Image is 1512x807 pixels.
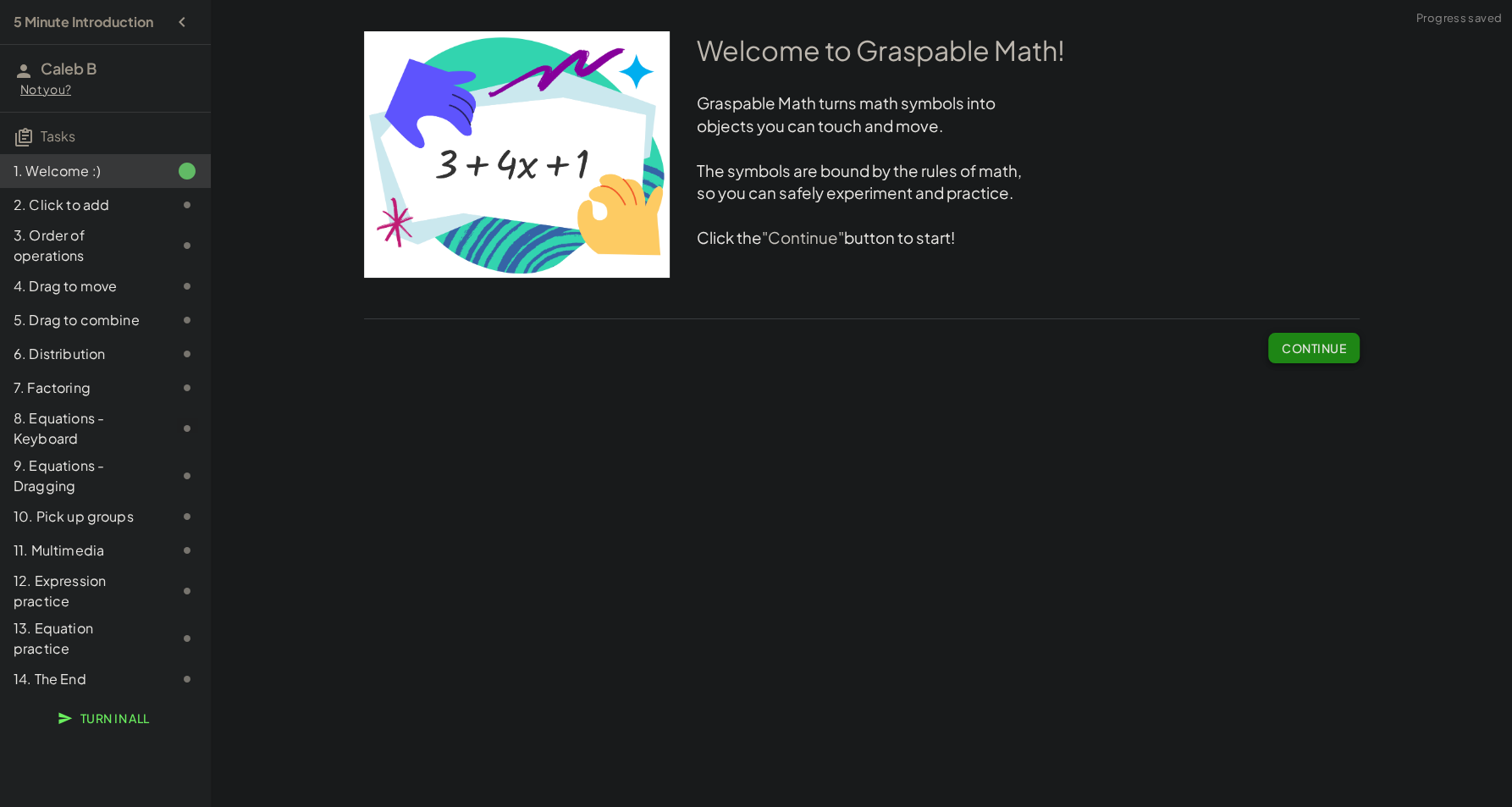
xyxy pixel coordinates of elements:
[14,408,150,449] div: 8. Equations - Keyboard
[177,581,197,601] i: Task not started.
[177,378,197,398] i: Task not started.
[177,506,197,527] i: Task not started.
[364,31,670,278] img: 0693f8568b74c82c9916f7e4627066a63b0fb68adf4cbd55bb6660eff8c96cd8.png
[177,669,197,689] i: Task not started.
[1282,340,1346,356] span: Continue
[1416,10,1502,27] span: Progress saved
[177,418,197,439] i: Task not started.
[14,669,150,689] div: 14. The End
[14,344,150,364] div: 6. Distribution
[177,628,197,649] i: Task not started.
[14,378,150,398] div: 7. Factoring
[41,58,97,78] span: Caleb B
[364,182,1360,205] h3: so you can safely experiment and practice.
[14,161,150,181] div: 1. Welcome :)
[61,710,150,726] span: Turn In All
[47,703,163,733] button: Turn In All
[14,225,150,266] div: 3. Order of operations
[177,466,197,486] i: Task not started.
[14,456,150,496] div: 9. Equations - Dragging
[41,127,75,145] span: Tasks
[177,235,197,256] i: Task not started.
[762,228,844,247] span: "Continue"
[364,160,1360,183] h3: The symbols are bound by the rules of math,
[177,540,197,561] i: Task not started.
[177,310,197,330] i: Task not started.
[1268,333,1360,363] button: Continue
[14,195,150,215] div: 2. Click to add
[14,571,150,611] div: 12. Expression practice
[14,276,150,296] div: 4. Drag to move
[20,81,197,98] div: Not you?
[14,310,150,330] div: 5. Drag to combine
[14,506,150,527] div: 10. Pick up groups
[364,115,1360,138] h3: objects you can touch and move.
[14,12,153,32] h4: 5 Minute Introduction
[177,344,197,364] i: Task not started.
[697,33,1065,67] span: Welcome to Graspable Math!
[14,540,150,561] div: 11. Multimedia
[177,195,197,215] i: Task not started.
[177,161,197,181] i: Task finished.
[14,618,150,659] div: 13. Equation practice
[364,92,1360,115] h3: Graspable Math turns math symbols into
[177,276,197,296] i: Task not started.
[364,227,1360,250] h3: Click the button to start!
